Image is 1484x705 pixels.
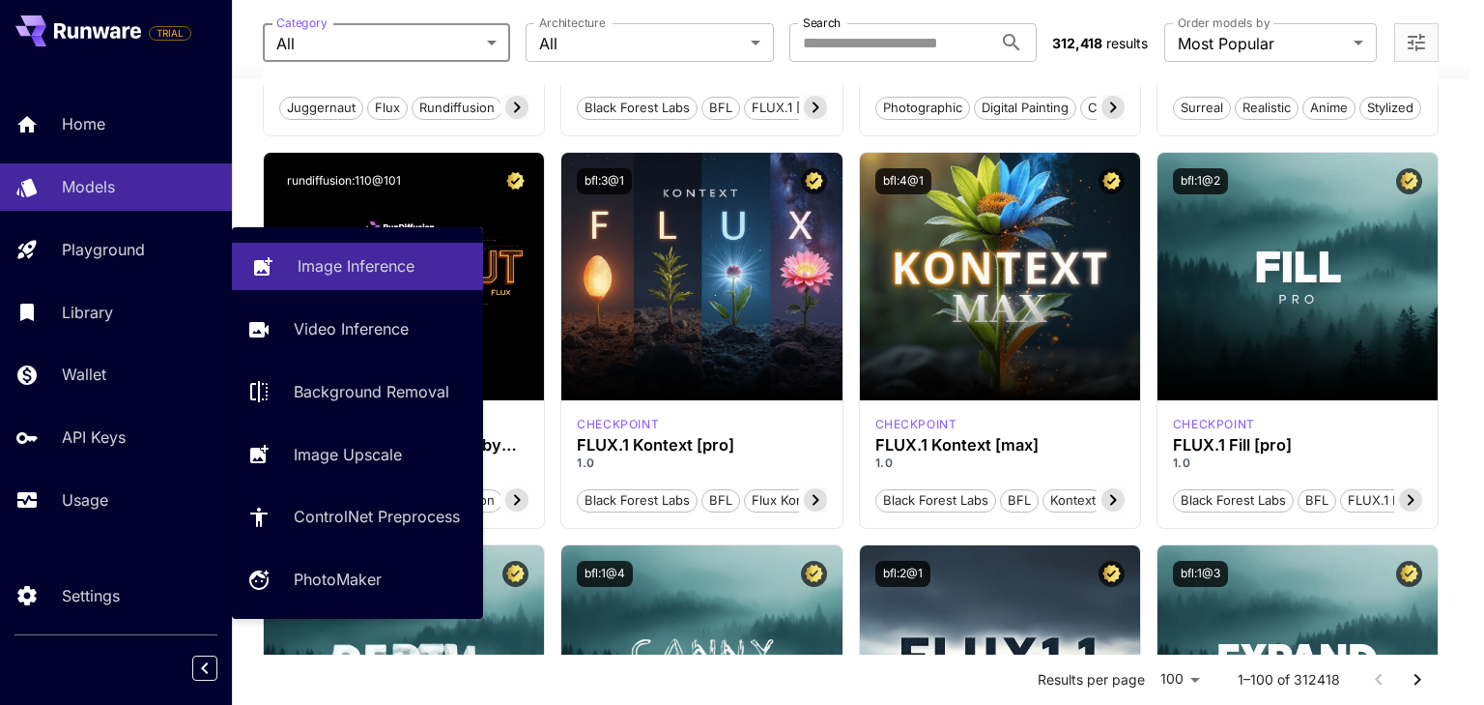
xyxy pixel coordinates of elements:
span: Add your payment card to enable full platform functionality. [149,21,191,44]
span: TRIAL [150,26,190,41]
span: Most Popular [1178,32,1346,55]
p: Playground [62,238,145,261]
span: All [276,32,479,55]
p: checkpoint [875,416,957,433]
p: 1–100 of 312418 [1238,670,1340,690]
button: bfl:4@1 [875,168,931,194]
span: Stylized [1360,99,1420,118]
a: PhotoMaker [232,556,483,603]
button: bfl:3@1 [577,168,632,194]
a: Image Inference [232,243,483,290]
span: Photographic [876,99,969,118]
div: fluxpro [1173,416,1255,433]
span: Digital Painting [975,99,1075,118]
span: flux [368,99,407,118]
p: Usage [62,488,108,512]
p: checkpoint [1173,416,1255,433]
span: All [539,32,742,55]
a: ControlNet Preprocess [232,493,483,541]
label: Architecture [539,15,605,31]
h3: FLUX.1 Kontext [max] [875,436,1125,455]
button: rundiffusion:110@101 [279,168,409,194]
p: Settings [62,584,120,607]
p: Home [62,112,105,135]
span: juggernaut [280,99,362,118]
button: Go to next page [1398,661,1437,699]
button: Certified Model – Vetted for best performance and includes a commercial license. [801,168,827,194]
h3: FLUX.1 Fill [pro] [1173,436,1422,455]
span: FLUX.1 [pro] [745,99,833,118]
a: Image Upscale [232,430,483,478]
span: BFL [1001,491,1038,511]
span: Kontext [1043,491,1102,511]
a: Video Inference [232,306,483,353]
span: FLUX.1 Fill [pro] [1341,491,1449,511]
button: Certified Model – Vetted for best performance and includes a commercial license. [502,561,528,587]
div: 100 [1153,665,1207,693]
label: Order models by [1178,15,1270,31]
span: Black Forest Labs [578,491,697,511]
span: Black Forest Labs [1174,491,1293,511]
span: rundiffusion [413,99,501,118]
p: checkpoint [577,416,659,433]
a: Background Removal [232,368,483,416]
p: PhotoMaker [294,568,382,591]
button: Certified Model – Vetted for best performance and includes a commercial license. [502,168,528,194]
span: Anime [1303,99,1355,118]
button: bfl:1@4 [577,561,633,587]
p: Video Inference [294,317,409,340]
button: bfl:1@2 [1173,168,1228,194]
span: Surreal [1174,99,1230,118]
p: 1.0 [875,455,1125,472]
button: bfl:2@1 [875,561,930,587]
button: Certified Model – Vetted for best performance and includes a commercial license. [1396,561,1422,587]
span: Realistic [1236,99,1298,118]
span: Cinematic [1081,99,1154,118]
div: FLUX.1 Kontext [max] [875,416,957,433]
span: Black Forest Labs [876,491,995,511]
p: 1.0 [577,455,826,472]
p: Library [62,301,113,324]
p: 1.0 [1173,455,1422,472]
p: Background Removal [294,380,449,403]
span: Flux Kontext [745,491,833,511]
p: Wallet [62,363,106,386]
h3: FLUX.1 Kontext [pro] [577,436,826,455]
button: bfl:1@3 [1173,561,1228,587]
span: Black Forest Labs [578,99,697,118]
span: BFL [702,491,739,511]
button: Certified Model – Vetted for best performance and includes a commercial license. [1099,561,1125,587]
div: FLUX.1 Kontext [pro] [577,416,659,433]
button: Open more filters [1405,31,1428,55]
p: Results per page [1038,670,1145,690]
p: Image Upscale [294,443,402,466]
p: Image Inference [298,254,414,278]
button: Certified Model – Vetted for best performance and includes a commercial license. [1099,168,1125,194]
div: Collapse sidebar [207,651,232,686]
span: 312,418 [1052,35,1102,51]
label: Search [803,15,841,31]
label: Category [276,15,328,31]
button: Collapse sidebar [192,656,217,681]
span: BFL [702,99,739,118]
span: BFL [1298,491,1335,511]
p: API Keys [62,426,126,449]
span: results [1106,35,1148,51]
button: Certified Model – Vetted for best performance and includes a commercial license. [801,561,827,587]
p: ControlNet Preprocess [294,505,460,528]
p: Models [62,175,115,198]
button: Certified Model – Vetted for best performance and includes a commercial license. [1396,168,1422,194]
